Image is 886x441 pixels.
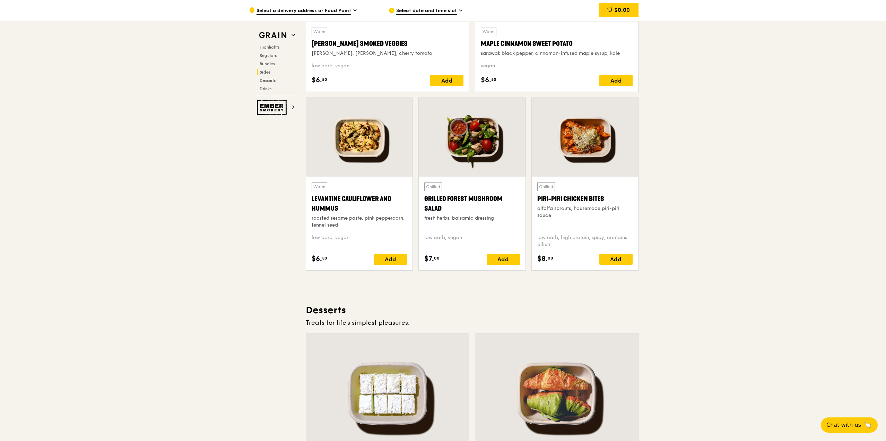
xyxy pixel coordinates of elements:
h3: Desserts [306,304,639,316]
span: $7. [424,254,434,264]
span: Drinks [260,86,271,91]
div: Warm [312,182,327,191]
div: Grilled Forest Mushroom Salad [424,194,520,213]
span: $6. [481,75,491,85]
div: Add [430,75,463,86]
span: $0.00 [614,7,630,13]
span: Chat with us [826,421,861,429]
div: sarawak black pepper, cinnamon-infused maple syrup, kale [481,50,633,57]
button: Chat with us🦙 [821,417,878,433]
span: Select a delivery address or Food Point [257,7,351,15]
div: Add [487,254,520,265]
div: roasted sesame paste, pink peppercorn, fennel seed [312,215,407,229]
div: Add [599,254,633,265]
div: alfalfa sprouts, housemade piri-piri sauce [537,205,633,219]
span: Select date and time slot [396,7,457,15]
div: [PERSON_NAME], [PERSON_NAME], cherry tomato [312,50,463,57]
span: Sides [260,70,271,75]
span: Regulars [260,53,277,58]
span: Desserts [260,78,276,83]
div: low carb, vegan [312,234,407,248]
div: fresh herbs, balsamic dressing [424,215,520,222]
span: 00 [434,255,440,261]
span: $6. [312,75,322,85]
div: Add [599,75,633,86]
span: 50 [491,77,496,82]
div: Warm [481,27,496,36]
span: $8. [537,254,548,264]
div: Piri-piri Chicken Bites [537,194,633,204]
div: low carb, vegan [424,234,520,248]
div: Maple Cinnamon Sweet Potato [481,39,633,49]
div: Chilled [537,182,555,191]
div: vegan [481,62,633,69]
div: low carb, high protein, spicy, contains allium [537,234,633,248]
span: Bundles [260,61,275,66]
div: [PERSON_NAME] Smoked Veggies [312,39,463,49]
span: 🦙 [864,421,872,429]
div: Treats for life's simplest pleasures. [306,318,639,328]
img: Ember Smokery web logo [257,100,289,115]
span: 50 [322,255,327,261]
span: 00 [548,255,553,261]
span: 50 [322,77,327,82]
div: Chilled [424,182,442,191]
div: Add [374,254,407,265]
div: Warm [312,27,327,36]
span: $6. [312,254,322,264]
div: low carb, vegan [312,62,463,69]
span: Highlights [260,45,279,50]
div: Levantine Cauliflower and Hummus [312,194,407,213]
img: Grain web logo [257,29,289,42]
